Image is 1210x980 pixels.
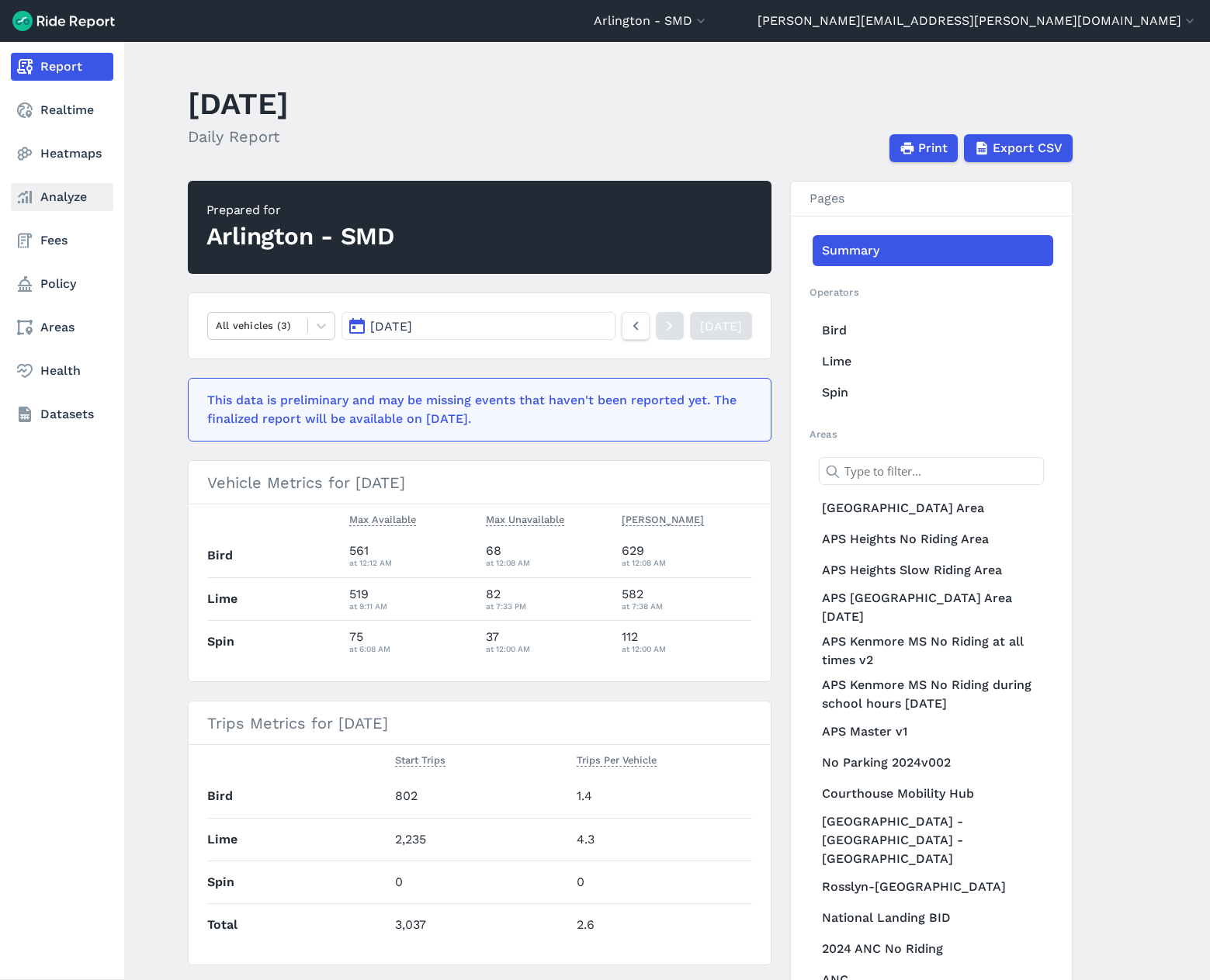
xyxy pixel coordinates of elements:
[964,134,1073,162] button: Export CSV
[577,751,657,767] span: Trips Per Vehicle
[622,599,752,613] div: at 7:38 AM
[622,585,752,613] div: 582
[813,778,1053,809] a: Courthouse Mobility Hub
[622,556,752,570] div: at 12:08 AM
[819,457,1044,485] input: Type to filter...
[349,511,416,526] span: Max Available
[813,315,1053,346] a: Bird
[813,902,1053,933] a: National Landing BID
[207,535,344,577] th: Bird
[570,775,752,818] td: 1.4
[207,391,743,428] div: This data is preliminary and may be missing events that haven't been reported yet. The finalized ...
[570,861,752,903] td: 0
[594,12,709,30] button: Arlington - SMD
[813,493,1053,524] a: [GEOGRAPHIC_DATA] Area
[207,818,389,861] th: Lime
[207,861,389,903] th: Spin
[486,585,610,613] div: 82
[810,427,1053,442] h2: Areas
[188,125,289,148] h2: Daily Report
[389,903,570,946] td: 3,037
[758,12,1198,30] button: [PERSON_NAME][EMAIL_ADDRESS][PERSON_NAME][DOMAIN_NAME]
[813,933,1053,964] a: 2024 ANC No Riding
[12,11,115,31] img: Ride Report
[486,511,564,529] button: Max Unavailable
[11,53,113,81] a: Report
[813,586,1053,629] a: APS [GEOGRAPHIC_DATA] Area [DATE]
[791,182,1072,216] h3: Pages
[622,628,752,656] div: 112
[189,461,771,504] h3: Vehicle Metrics for [DATE]
[486,628,610,656] div: 37
[349,628,473,656] div: 75
[349,642,473,656] div: at 6:08 AM
[622,542,752,570] div: 629
[11,270,113,298] a: Policy
[389,775,570,818] td: 802
[622,511,704,529] button: [PERSON_NAME]
[690,312,752,340] a: [DATE]
[993,139,1063,158] span: Export CSV
[486,642,610,656] div: at 12:00 AM
[486,542,610,570] div: 68
[918,139,948,158] span: Print
[395,751,446,770] button: Start Trips
[11,96,113,124] a: Realtime
[188,82,289,125] h1: [DATE]
[389,818,570,861] td: 2,235
[813,524,1053,555] a: APS Heights No Riding Area
[889,134,958,162] button: Print
[389,861,570,903] td: 0
[486,599,610,613] div: at 7:33 PM
[577,751,657,770] button: Trips Per Vehicle
[813,716,1053,747] a: APS Master v1
[622,642,752,656] div: at 12:00 AM
[570,818,752,861] td: 4.3
[207,903,389,946] th: Total
[813,377,1053,408] a: Spin
[810,285,1053,300] h2: Operators
[349,511,416,529] button: Max Available
[570,903,752,946] td: 2.6
[813,673,1053,716] a: APS Kenmore MS No Riding during school hours [DATE]
[395,751,446,767] span: Start Trips
[349,556,473,570] div: at 12:12 AM
[813,555,1053,586] a: APS Heights Slow Riding Area
[370,319,412,334] span: [DATE]
[813,871,1053,902] a: Rosslyn-[GEOGRAPHIC_DATA]
[813,809,1053,871] a: [GEOGRAPHIC_DATA] - [GEOGRAPHIC_DATA] - [GEOGRAPHIC_DATA]
[11,357,113,385] a: Health
[11,183,113,211] a: Analyze
[349,599,473,613] div: at 9:11 AM
[486,511,564,526] span: Max Unavailable
[813,235,1053,266] a: Summary
[342,312,615,340] button: [DATE]
[813,629,1053,673] a: APS Kenmore MS No Riding at all times v2
[189,701,771,745] h3: Trips Metrics for [DATE]
[813,747,1053,778] a: No Parking 2024v002
[11,313,113,341] a: Areas
[486,556,610,570] div: at 12:08 AM
[813,346,1053,377] a: Lime
[207,775,389,818] th: Bird
[11,400,113,428] a: Datasets
[206,201,394,220] div: Prepared for
[11,227,113,255] a: Fees
[622,511,704,526] span: [PERSON_NAME]
[207,577,344,620] th: Lime
[207,620,344,663] th: Spin
[206,220,394,254] div: Arlington - SMD
[349,542,473,570] div: 561
[349,585,473,613] div: 519
[11,140,113,168] a: Heatmaps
